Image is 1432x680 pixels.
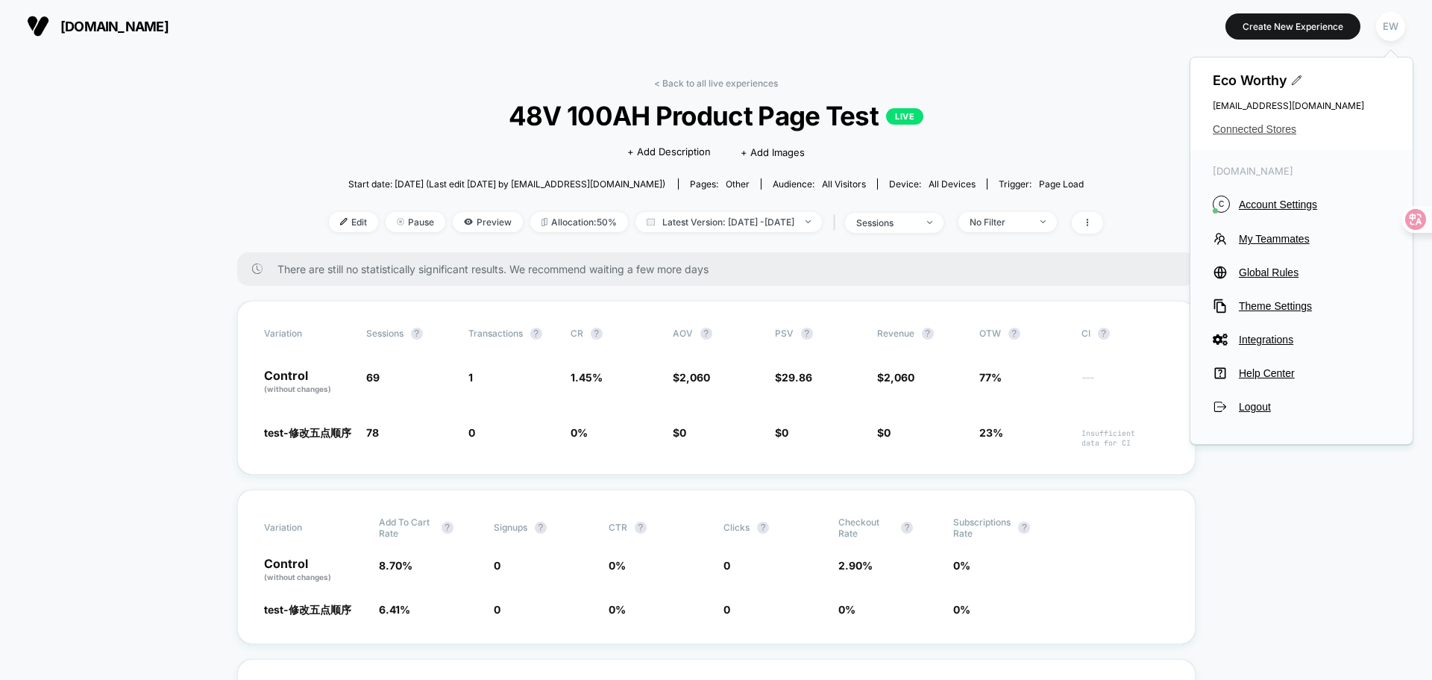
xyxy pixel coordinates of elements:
span: Add To Cart Rate [379,517,434,539]
span: 0 [723,559,730,572]
p: Control [264,558,364,583]
span: Theme Settings [1239,300,1390,312]
span: Clicks [723,522,750,533]
button: ? [901,522,913,534]
span: Signups [494,522,527,533]
button: Theme Settings [1213,299,1390,314]
button: Help Center [1213,366,1390,381]
span: Variation [264,328,346,340]
img: end [805,220,811,223]
img: end [397,218,404,225]
span: $ [673,426,686,439]
span: Page Load [1039,178,1084,190]
span: $ [775,426,788,439]
button: ? [442,522,453,534]
span: 0 [884,426,891,439]
span: test-修改五点顺序 [264,426,351,439]
span: CI [1081,328,1163,340]
span: 0 % [609,559,626,572]
button: Integrations [1213,332,1390,347]
i: C [1213,196,1230,213]
span: 0 % [953,603,970,616]
div: sessions [856,217,916,228]
span: 2,060 [679,371,710,384]
span: All Visitors [822,178,866,190]
button: EW [1372,11,1410,42]
span: Account Settings [1239,199,1390,210]
span: Revenue [877,328,914,339]
span: Help Center [1239,367,1390,379]
span: OTW [979,328,1061,340]
button: ? [591,328,603,340]
span: Subscriptions Rate [953,517,1011,539]
p: LIVE [886,108,923,125]
div: EW [1376,12,1405,41]
span: $ [775,371,812,384]
span: CR [571,328,583,339]
span: Allocation: 50% [530,212,628,232]
span: 48V 100AH Product Page Test [368,100,1064,131]
span: [DOMAIN_NAME] [1213,165,1390,177]
span: 0 % [838,603,855,616]
button: Logout [1213,399,1390,414]
span: 78 [366,426,379,439]
span: 0 [723,603,730,616]
div: Pages: [690,178,750,190]
span: Preview [453,212,523,232]
img: end [927,221,932,224]
span: $ [877,371,914,384]
span: --- [1081,373,1169,395]
span: other [726,178,750,190]
span: 0 [494,559,500,572]
span: 0 [679,426,686,439]
button: ? [1098,328,1110,340]
img: calendar [647,218,655,225]
span: My Teammates [1239,233,1390,245]
span: PSV [775,328,794,339]
span: 0 [494,603,500,616]
span: Eco Worthy [1213,72,1390,88]
div: No Filter [970,216,1029,228]
button: ? [535,522,547,534]
span: (without changes) [264,384,331,393]
button: Global Rules [1213,265,1390,280]
div: Trigger: [999,178,1084,190]
span: 0 [468,426,475,439]
span: 23% [979,426,1003,439]
button: ? [700,328,712,340]
span: 2,060 [884,371,914,384]
span: Start date: [DATE] (Last edit [DATE] by [EMAIL_ADDRESS][DOMAIN_NAME]) [348,178,665,190]
span: 1.45 % [571,371,603,384]
span: AOV [673,328,693,339]
img: edit [340,218,348,225]
span: + Add Images [741,146,805,158]
button: ? [635,522,647,534]
span: 29.86 [782,371,812,384]
button: ? [411,328,423,340]
button: [DOMAIN_NAME] [22,14,173,38]
span: 0 % [609,603,626,616]
span: all devices [929,178,976,190]
span: Connected Stores [1213,123,1390,135]
span: Variation [264,517,346,539]
span: Integrations [1239,334,1390,346]
span: 0 [782,426,788,439]
button: ? [1018,522,1030,534]
img: Visually logo [27,15,49,37]
span: test-修改五点顺序 [264,603,351,616]
span: 2.90 % [838,559,873,572]
div: Audience: [773,178,866,190]
span: Logout [1239,401,1390,413]
span: 69 [366,371,380,384]
span: Insufficient data for CI [1081,428,1169,448]
span: 6.41 % [379,603,410,616]
button: Create New Experience [1225,13,1360,40]
span: [DOMAIN_NAME] [60,19,169,34]
button: ? [922,328,934,340]
span: $ [673,371,710,384]
span: (without changes) [264,573,331,581]
span: 0 % [571,426,588,439]
img: end [1040,220,1046,223]
span: Pause [386,212,445,232]
span: There are still no statistically significant results. We recommend waiting a few more days [277,263,1166,275]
